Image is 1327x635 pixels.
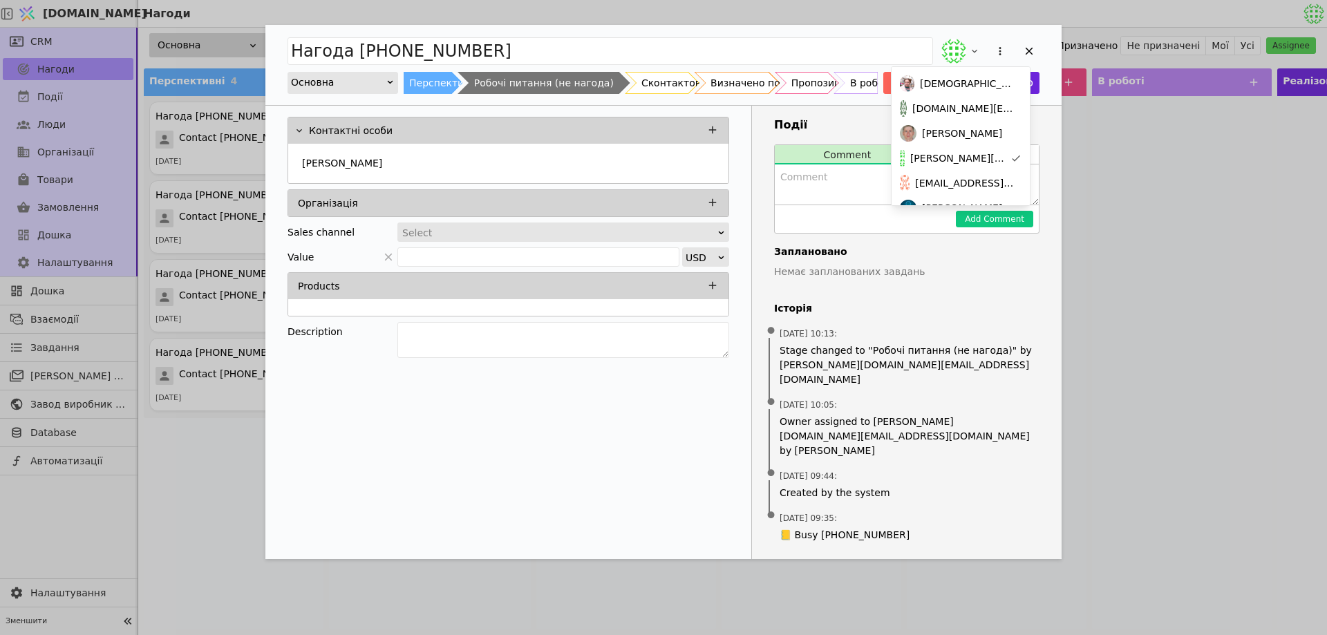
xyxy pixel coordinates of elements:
[288,322,397,341] div: Description
[780,512,837,524] span: [DATE] 09:35 :
[910,151,1005,166] span: [PERSON_NAME][DOMAIN_NAME][EMAIL_ADDRESS][DOMAIN_NAME]
[764,314,778,349] span: •
[900,100,907,117] img: ma
[409,72,479,94] div: Перспективні
[780,486,1034,500] span: Created by the system
[941,39,966,64] img: my
[900,75,914,92] img: Хр
[774,265,1039,279] p: Немає запланованих завдань
[288,222,355,242] div: Sales channel
[780,328,837,340] span: [DATE] 10:13 :
[780,470,837,482] span: [DATE] 09:44 :
[920,77,1016,91] span: [DEMOGRAPHIC_DATA]
[775,145,920,164] button: Comment
[780,399,837,411] span: [DATE] 10:05 :
[900,125,916,142] img: РS
[780,343,1034,387] span: Stage changed to "Робочі питання (не нагода)" by [PERSON_NAME][DOMAIN_NAME][EMAIL_ADDRESS][DOMAIN...
[900,200,916,216] img: СБ
[291,73,386,92] div: Основна
[780,528,910,542] span: 📒 Busy [PHONE_NUMBER]
[850,72,892,94] div: В роботі
[309,124,393,138] p: Контактні особи
[774,117,1039,133] h3: Події
[922,126,1002,141] span: [PERSON_NAME]
[900,150,905,167] img: my
[710,72,809,94] div: Визначено потребу
[912,102,1016,116] span: [DOMAIN_NAME][EMAIL_ADDRESS][DOMAIN_NAME]
[900,175,910,191] img: in
[641,72,719,94] div: Сконтактовано
[302,156,382,171] p: [PERSON_NAME]
[922,201,1002,216] span: [PERSON_NAME]
[298,196,358,211] p: Організація
[265,25,1062,559] div: Add Opportunity
[774,245,1039,259] h4: Заплановано
[474,72,614,94] div: Робочі питання (не нагода)
[764,498,778,533] span: •
[915,176,1016,191] span: [EMAIL_ADDRESS][DOMAIN_NAME]
[298,279,339,294] p: Products
[764,456,778,491] span: •
[686,248,717,267] div: USD
[883,72,951,94] button: Втрачено
[764,385,778,420] span: •
[780,415,1034,458] span: Owner assigned to [PERSON_NAME][DOMAIN_NAME][EMAIL_ADDRESS][DOMAIN_NAME] by [PERSON_NAME]
[791,72,849,94] div: Пропозиція
[402,223,715,243] div: Select
[288,247,314,267] span: Value
[956,211,1033,227] button: Add Comment
[774,301,1039,316] h4: Історія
